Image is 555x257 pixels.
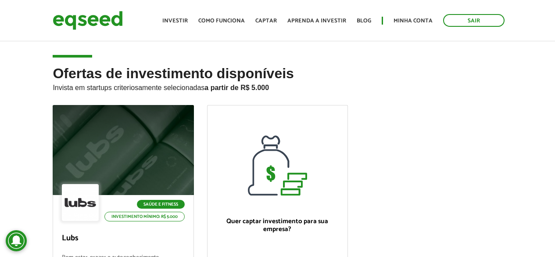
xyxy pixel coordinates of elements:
h2: Ofertas de investimento disponíveis [53,66,502,105]
p: Lubs [62,234,184,243]
p: Investimento mínimo: R$ 5.000 [104,212,185,221]
a: Blog [357,18,371,24]
p: Invista em startups criteriosamente selecionadas [53,81,502,92]
a: Minha conta [394,18,433,24]
img: EqSeed [53,9,123,32]
a: Como funciona [198,18,245,24]
p: Quer captar investimento para sua empresa? [216,217,339,233]
strong: a partir de R$ 5.000 [204,84,269,91]
a: Sair [443,14,505,27]
a: Aprenda a investir [287,18,346,24]
p: Saúde e Fitness [137,200,185,209]
a: Investir [162,18,188,24]
a: Captar [255,18,277,24]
